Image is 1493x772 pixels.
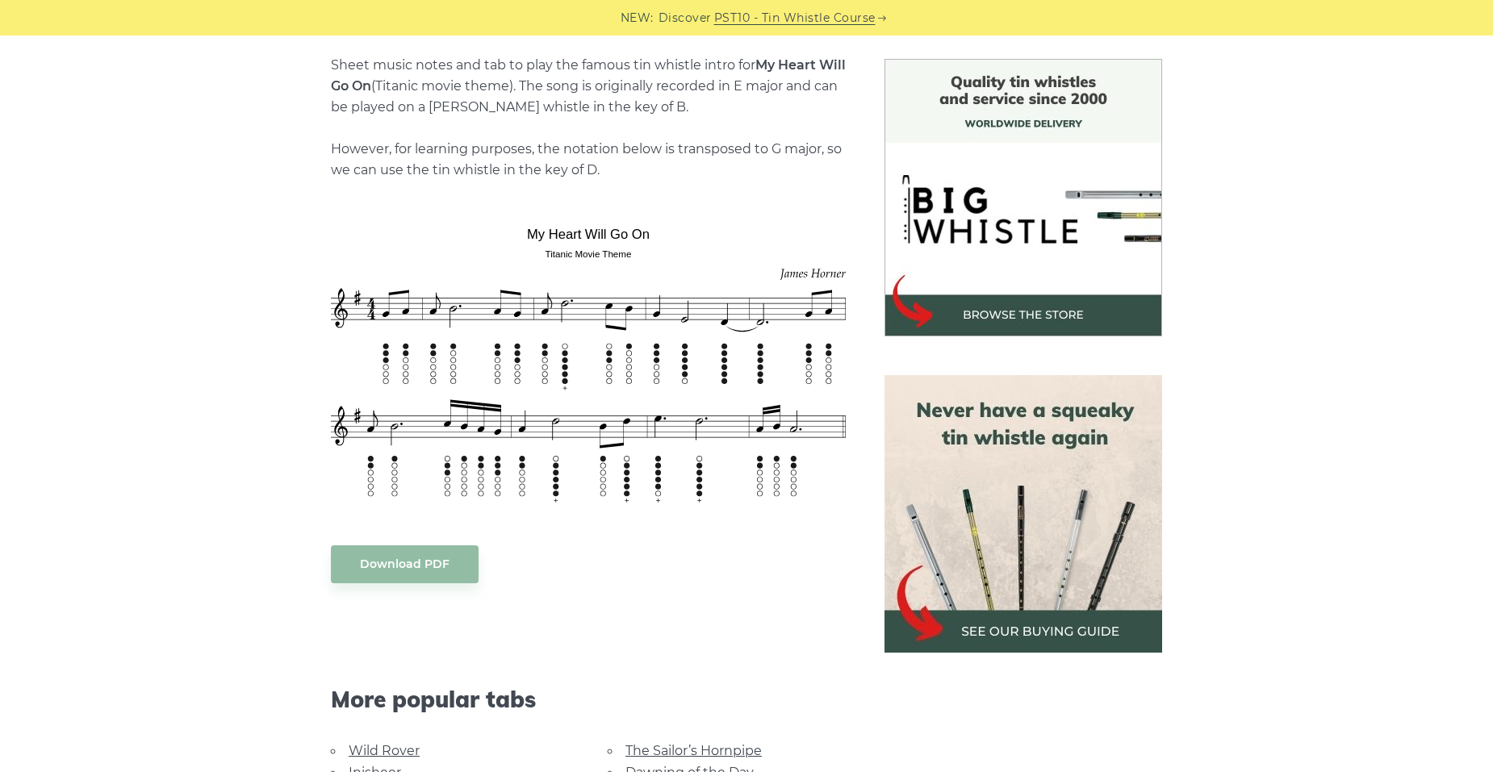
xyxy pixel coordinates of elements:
span: NEW: [621,9,654,27]
img: tin whistle buying guide [885,375,1162,653]
img: BigWhistle Tin Whistle Store [885,59,1162,336]
span: Discover [659,9,712,27]
img: My Heart Will Go On Tin Whistle Tab & Sheet Music [331,214,846,512]
a: The Sailor’s Hornpipe [625,743,762,758]
a: Wild Rover [349,743,420,758]
p: Sheet music notes and tab to play the famous tin whistle intro for (Titanic movie theme). The son... [331,55,846,181]
span: More popular tabs [331,686,846,713]
a: Download PDF [331,545,479,583]
a: PST10 - Tin Whistle Course [714,9,876,27]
